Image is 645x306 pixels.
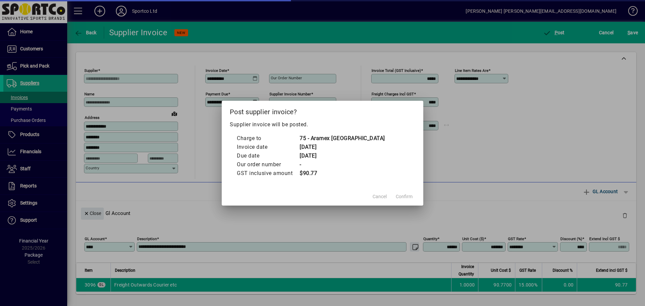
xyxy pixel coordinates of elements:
td: [DATE] [299,151,385,160]
td: [DATE] [299,143,385,151]
td: Charge to [236,134,299,143]
td: Our order number [236,160,299,169]
td: Invoice date [236,143,299,151]
td: 75 - Aramex [GEOGRAPHIC_DATA] [299,134,385,143]
h2: Post supplier invoice? [222,101,423,120]
td: $90.77 [299,169,385,178]
p: Supplier invoice will be posted. [230,121,415,129]
td: Due date [236,151,299,160]
td: GST inclusive amount [236,169,299,178]
td: - [299,160,385,169]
